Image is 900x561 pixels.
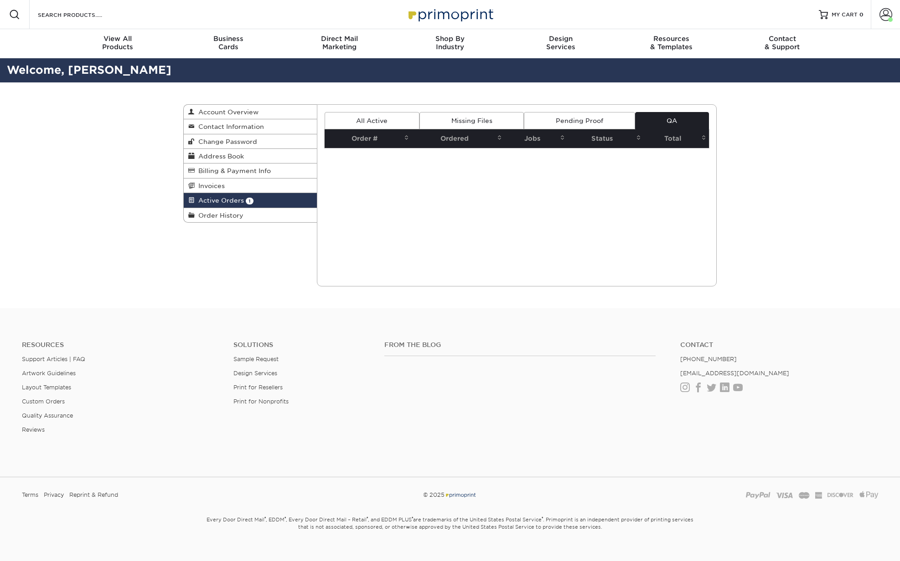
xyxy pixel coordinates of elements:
[505,129,568,148] th: Jobs
[419,112,524,129] a: Missing Files
[69,488,118,502] a: Reprint & Refund
[184,193,317,208] a: Active Orders 1
[680,356,737,362] a: [PHONE_NUMBER]
[233,384,283,391] a: Print for Resellers
[184,149,317,163] a: Address Book
[727,35,838,43] span: Contact
[22,412,73,419] a: Quality Assurance
[184,208,317,222] a: Order History
[233,341,371,349] h4: Solutions
[264,516,266,520] sup: ®
[184,134,317,149] a: Change Password
[325,112,419,129] a: All Active
[727,29,838,58] a: Contact& Support
[616,29,727,58] a: Resources& Templates
[184,163,317,178] a: Billing & Payment Info
[680,341,878,349] a: Contact
[404,5,496,24] img: Primoprint
[195,182,225,189] span: Invoices
[195,138,257,145] span: Change Password
[680,370,789,377] a: [EMAIL_ADDRESS][DOMAIN_NAME]
[325,129,412,148] th: Order #
[412,516,413,520] sup: ®
[384,341,656,349] h4: From the Blog
[395,35,506,51] div: Industry
[184,178,317,193] a: Invoices
[616,35,727,51] div: & Templates
[195,197,244,204] span: Active Orders
[184,119,317,134] a: Contact Information
[367,516,368,520] sup: ®
[173,35,284,51] div: Cards
[395,35,506,43] span: Shop By
[22,341,220,349] h4: Resources
[524,112,635,129] a: Pending Proof
[22,370,76,377] a: Artwork Guidelines
[37,9,126,20] input: SEARCH PRODUCTS.....
[22,398,65,405] a: Custom Orders
[246,198,253,204] span: 1
[44,488,64,502] a: Privacy
[233,398,289,405] a: Print for Nonprofits
[568,129,644,148] th: Status
[505,29,616,58] a: DesignServices
[445,491,476,498] img: Primoprint
[195,153,244,160] span: Address Book
[305,488,595,502] div: © 2025
[22,384,71,391] a: Layout Templates
[173,35,284,43] span: Business
[505,35,616,51] div: Services
[412,129,505,148] th: Ordered
[284,35,395,51] div: Marketing
[195,108,259,116] span: Account Overview
[644,129,709,148] th: Total
[2,533,78,558] iframe: Google Customer Reviews
[62,35,173,51] div: Products
[542,516,543,520] sup: ®
[233,356,279,362] a: Sample Request
[284,516,286,520] sup: ®
[616,35,727,43] span: Resources
[233,370,277,377] a: Design Services
[183,513,717,553] small: Every Door Direct Mail , EDDM , Every Door Direct Mail – Retail , and EDDM PLUS are trademarks of...
[22,488,38,502] a: Terms
[195,212,243,219] span: Order History
[184,105,317,119] a: Account Overview
[22,356,85,362] a: Support Articles | FAQ
[195,167,271,174] span: Billing & Payment Info
[284,29,395,58] a: Direct MailMarketing
[62,35,173,43] span: View All
[635,112,709,129] a: QA
[832,11,858,19] span: MY CART
[505,35,616,43] span: Design
[395,29,506,58] a: Shop ByIndustry
[727,35,838,51] div: & Support
[22,426,45,433] a: Reviews
[284,35,395,43] span: Direct Mail
[195,123,264,130] span: Contact Information
[859,11,864,18] span: 0
[62,29,173,58] a: View AllProducts
[173,29,284,58] a: BusinessCards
